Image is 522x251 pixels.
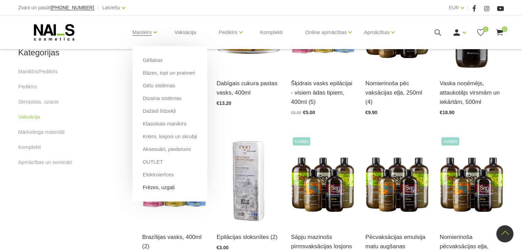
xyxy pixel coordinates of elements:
[143,120,187,128] a: Klasiskais manikīrs
[143,171,174,178] a: Elektroierīces
[255,16,288,49] a: Komplekti
[502,26,507,32] span: 0
[291,135,355,224] img: Sāpju mazinošs pirmsvaksācijas losjons ar olīveļļu (ar pretnovecošanas efektu)Antiseptisks, sāpju...
[18,158,72,166] a: Apmācības un semināri
[143,69,195,77] a: Bāzes, topi un praimeri
[18,113,40,121] a: Vaksācija
[102,3,120,12] a: Latviešu
[97,3,99,12] span: |
[18,67,58,76] a: Manikīrs/Pedikīrs
[293,137,311,145] span: +Video
[217,245,229,250] span: €3.00
[495,28,504,37] a: 0
[483,26,488,32] span: 0
[303,110,315,115] span: €5.00
[467,3,469,12] span: |
[142,232,206,251] a: Brazīlijas vasks, 400ml (2)
[219,19,237,46] a: Pedikīrs
[143,56,163,64] a: Gēllakas
[18,3,94,12] div: Zvani un pasūti
[18,48,132,57] h2: Kategorijas
[143,158,163,166] a: OUTLET
[476,28,485,37] a: 0
[18,128,65,136] a: Mārketinga materiāli
[143,82,175,89] a: Gēlu sistēmas
[217,79,281,97] a: Dabīgais cukura pastas vasks, 400ml
[440,79,504,107] a: Vaska noņēmējs, attaukotājs virsmām un iekārtām, 500ml
[449,3,459,12] a: EUR
[217,100,231,106] span: €13.20
[132,19,152,46] a: Manikīrs
[143,145,191,153] a: Aksesuāri, piederumi
[18,98,59,106] a: Skropstas, uzacis
[291,79,355,107] a: Šķidrais vasks epilācijai - visiem ādas tipiem, 400ml (5)
[291,110,301,115] span: €8.90
[365,110,377,115] span: €9.90
[305,19,347,46] a: Online apmācības
[441,137,459,145] span: +Video
[217,232,281,242] a: Epilācijas sloksnītes (2)
[143,107,176,115] a: Dažādi līdzekļi
[365,79,429,107] a: Nomierinoša pēc vaksācijas eļļa, 250ml (4)
[365,135,429,224] img: Pēcvaksācijas emulsija matu augšanas kavēšanaiŠīs šķidrās emulsijas ir veidotas no augu un organi...
[143,184,175,191] a: Frēzes, uzgaļi
[440,135,504,224] img: Nomierinoša pēcvaksācijas eļļas Plus +Šīs eļļas ir ideāli piemērotas ādas apstrādei pēc vaksācija...
[440,110,454,115] span: €18.90
[364,19,390,46] a: Apmācības
[18,143,41,151] a: Komplekti
[143,133,197,140] a: Krēmi, losjoni un skrubji
[18,83,37,91] a: Pedikīrs
[143,95,182,102] a: Dizaina sistēmas
[51,5,94,10] a: [PHONE_NUMBER]
[217,135,281,224] img: Description
[169,16,201,49] a: Vaksācija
